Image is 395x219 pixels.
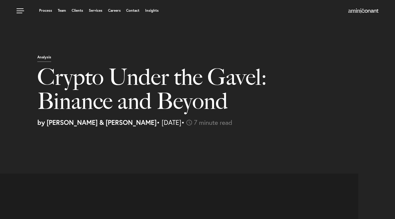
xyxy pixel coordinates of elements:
h1: Crypto Under the Gavel: Binance and Beyond [37,65,285,119]
strong: by [PERSON_NAME] & [PERSON_NAME] [37,118,157,127]
p: Analysis [37,55,51,62]
img: Amini & Conant [348,8,378,13]
a: Careers [108,9,121,12]
span: • [181,118,185,127]
a: Services [89,9,102,12]
a: Clients [72,9,83,12]
a: Home [348,9,378,14]
a: Process [39,9,52,12]
img: icon-time-light.svg [186,120,192,125]
p: • [DATE] [37,119,390,126]
a: Team [58,9,66,12]
a: Insights [145,9,159,12]
span: 7 minute read [194,118,232,127]
a: Contact [126,9,139,12]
